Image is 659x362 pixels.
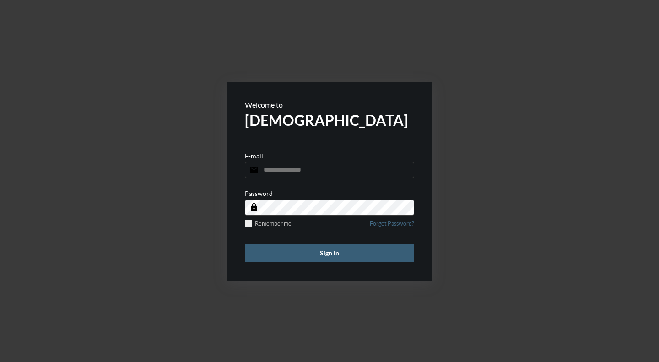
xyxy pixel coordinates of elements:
[245,152,263,160] p: E-mail
[245,189,273,197] p: Password
[370,220,414,232] a: Forgot Password?
[245,244,414,262] button: Sign in
[245,220,292,227] label: Remember me
[245,111,414,129] h2: [DEMOGRAPHIC_DATA]
[245,100,414,109] p: Welcome to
